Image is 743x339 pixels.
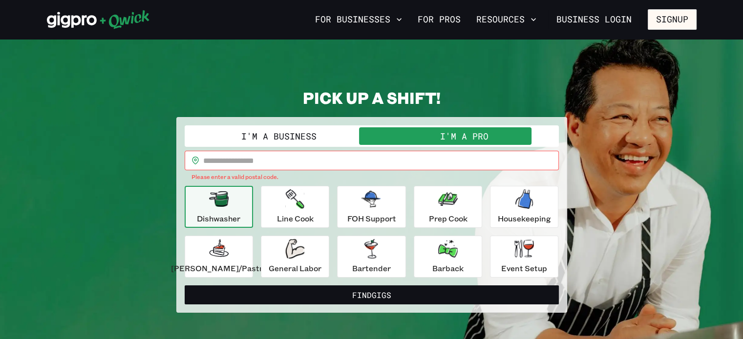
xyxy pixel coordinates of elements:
button: General Labor [261,236,329,278]
p: Dishwasher [197,213,240,224]
button: I'm a Pro [372,127,557,145]
p: FOH Support [347,213,396,224]
p: Please enter a valid postal code. [191,172,552,182]
button: Signup [648,9,697,30]
p: Barback [432,262,464,274]
button: For Businesses [311,11,406,28]
button: Resources [472,11,540,28]
a: Business Login [548,9,640,30]
h2: PICK UP A SHIFT! [176,88,567,107]
p: Event Setup [501,262,547,274]
a: For Pros [414,11,465,28]
button: Bartender [337,236,405,278]
button: [PERSON_NAME]/Pastry [185,236,253,278]
button: Line Cook [261,186,329,228]
button: Barback [414,236,482,278]
button: FOH Support [337,186,405,228]
p: Line Cook [277,213,314,224]
p: Bartender [352,262,391,274]
p: Housekeeping [498,213,551,224]
p: Prep Cook [428,213,467,224]
p: General Labor [269,262,321,274]
button: Event Setup [490,236,558,278]
button: Housekeeping [490,186,558,228]
button: Prep Cook [414,186,482,228]
button: FindGigs [185,285,559,305]
button: Dishwasher [185,186,253,228]
p: [PERSON_NAME]/Pastry [171,262,267,274]
button: I'm a Business [187,127,372,145]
